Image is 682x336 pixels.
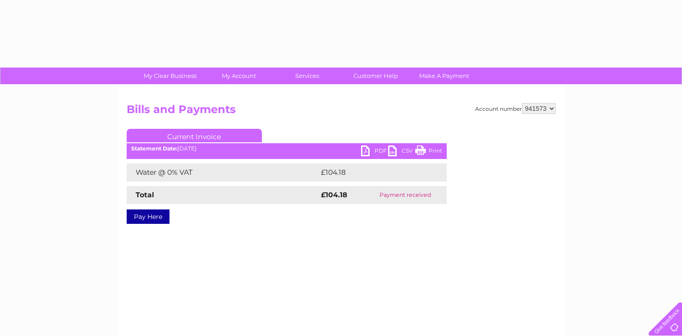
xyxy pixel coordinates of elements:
[321,191,347,199] strong: £104.18
[127,129,262,142] a: Current Invoice
[133,68,207,84] a: My Clear Business
[201,68,276,84] a: My Account
[339,68,413,84] a: Customer Help
[127,103,556,120] h2: Bills and Payments
[407,68,481,84] a: Make A Payment
[136,191,154,199] strong: Total
[319,163,430,182] td: £104.18
[361,145,388,159] a: PDF
[475,103,556,114] div: Account number
[127,163,319,182] td: Water @ 0% VAT
[127,145,447,152] div: [DATE]
[364,186,446,204] td: Payment received
[131,145,178,152] b: Statement Date:
[388,145,415,159] a: CSV
[415,145,442,159] a: Print
[270,68,344,84] a: Services
[127,209,169,224] a: Pay Here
